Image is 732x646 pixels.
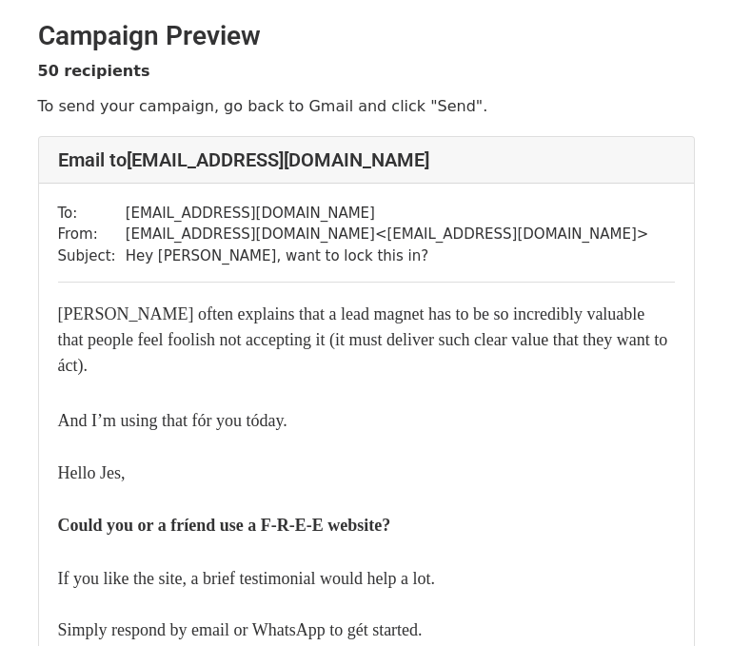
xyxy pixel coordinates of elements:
[38,96,695,116] p: To send your campaign, go back to Gmail and click "Send".
[58,620,423,639] font: Simply respond by email or WhatsApp to gét started.
[58,516,391,535] span: Could you or a fríend use a F-R-E-E website?
[58,569,435,588] span: If you like the site, a brief testimonial would help a lot.
[38,20,695,52] h2: Campaign Preview
[58,463,126,482] span: Hello Jes,
[38,62,150,80] strong: 50 recipients
[58,304,668,375] font: [PERSON_NAME] often explains that a lead magnet has to be so incredibly valuable that people feel...
[58,148,675,171] h4: Email to [EMAIL_ADDRESS][DOMAIN_NAME]
[58,224,126,245] td: From:
[58,203,126,225] td: To:
[58,245,126,267] td: Subject:
[126,203,649,225] td: [EMAIL_ADDRESS][DOMAIN_NAME]
[126,224,649,245] td: [EMAIL_ADDRESS][DOMAIN_NAME] < [EMAIL_ADDRESS][DOMAIN_NAME] >
[58,411,287,430] span: And I’m using that fór you tóday.
[126,245,649,267] td: ​Hey [PERSON_NAME], want to lock this in?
